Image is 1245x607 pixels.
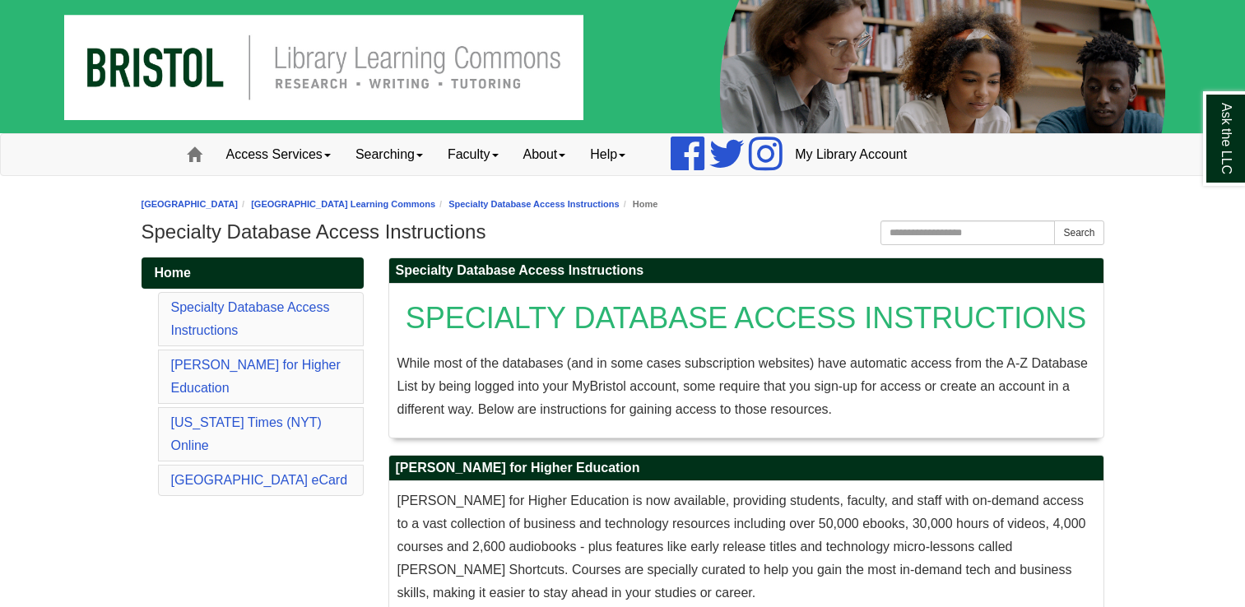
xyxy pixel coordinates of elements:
nav: breadcrumb [142,197,1104,212]
p: [PERSON_NAME] for Higher Education is now available, providing students, faculty, and staff with ... [397,489,1095,605]
li: Home [620,197,658,212]
a: [US_STATE] Times (NYT) Online [171,415,322,452]
a: About [511,134,578,175]
p: While most of the databases (and in some cases subscription websites) have automatic access from ... [397,352,1095,421]
a: Faculty [435,134,511,175]
a: [GEOGRAPHIC_DATA] [142,199,239,209]
a: Home [142,257,364,289]
a: Specialty Database Access Instructions [448,199,619,209]
a: Specialty Database Access Instructions [171,300,330,337]
div: Guide Pages [142,257,364,499]
h2: Specialty Database Access Instructions [389,258,1103,284]
a: [GEOGRAPHIC_DATA] eCard [171,473,348,487]
span: SPECIALTY DATABASE ACCESS INSTRUCTIONS [406,301,1087,335]
a: [GEOGRAPHIC_DATA] Learning Commons [251,199,435,209]
a: [PERSON_NAME] for Higher Education [171,358,341,395]
span: Home [155,266,191,280]
a: My Library Account [783,134,919,175]
a: Access Services [214,134,343,175]
h2: [PERSON_NAME] for Higher Education [389,456,1103,481]
button: Search [1054,220,1103,245]
h1: Specialty Database Access Instructions [142,220,1104,243]
a: Help [578,134,638,175]
a: Searching [343,134,435,175]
